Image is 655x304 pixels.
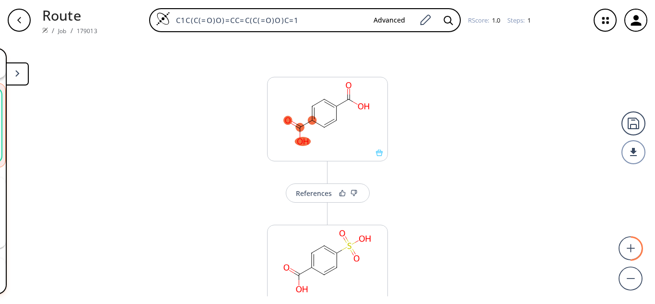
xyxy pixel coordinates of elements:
[58,27,66,35] a: Job
[296,190,332,196] div: References
[70,25,73,36] li: /
[42,5,97,25] p: Route
[366,12,413,29] button: Advanced
[468,17,500,24] div: RScore :
[77,27,97,35] a: 179013
[42,27,48,33] img: Spaya logo
[526,16,531,24] span: 1
[170,15,366,25] input: Enter SMILES
[507,17,531,24] div: Steps :
[268,225,387,297] svg: O=C(O)c1ccc(S(=O)(=O)O)cc1
[52,25,54,36] li: /
[491,16,500,24] span: 1.0
[286,183,370,203] button: References
[156,12,170,26] img: Logo Spaya
[268,77,387,149] svg: O=C(O)c1ccc(C(=O)O)cc1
